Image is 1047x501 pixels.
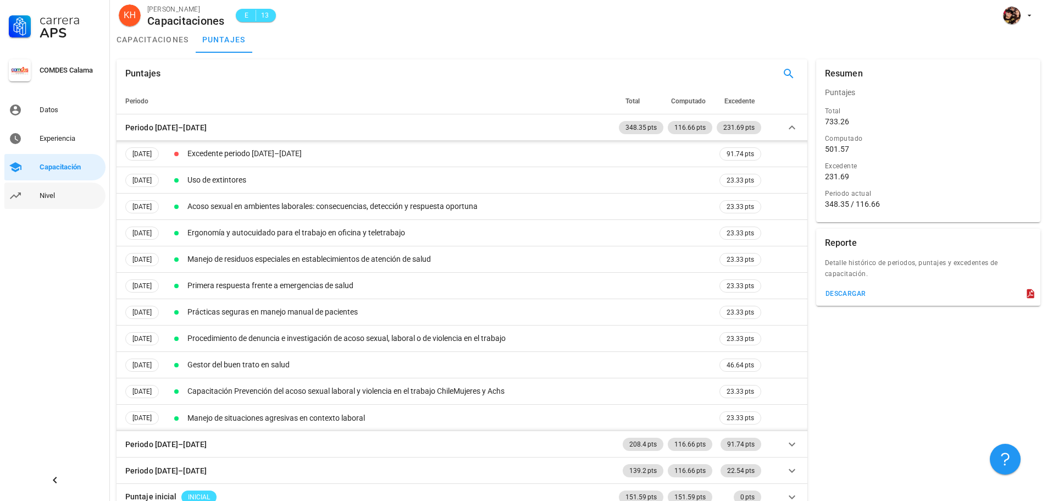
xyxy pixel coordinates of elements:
th: Periodo [117,88,617,114]
div: Periodo [DATE]–[DATE] [125,438,207,450]
span: Excedente [724,97,755,105]
div: 348.35 / 116.66 [825,199,1032,209]
a: Datos [4,97,106,123]
span: 116.66 pts [674,438,706,451]
th: Excedente [714,88,763,114]
span: Total [625,97,640,105]
div: Periodo [DATE]–[DATE] [125,465,207,477]
span: [DATE] [132,227,152,239]
td: Manejo de residuos especiales en establecimientos de atención de salud [185,246,717,273]
div: [PERSON_NAME] [147,4,225,15]
span: 116.66 pts [674,464,706,477]
span: [DATE] [132,386,152,398]
td: Prácticas seguras en manejo manual de pacientes [185,299,717,326]
div: 733.26 [825,117,849,126]
td: Acoso sexual en ambientes laborales: consecuencias, detección y respuesta oportuna [185,194,717,220]
span: [DATE] [132,359,152,371]
span: 348.35 pts [625,121,657,134]
span: 23.33 pts [727,280,754,291]
span: 231.69 pts [723,121,755,134]
td: Primera respuesta frente a emergencias de salud [185,273,717,299]
span: 23.33 pts [727,412,754,423]
td: Ergonomía y autocuidado para el trabajo en oficina y teletrabajo [185,220,717,246]
span: 46.64 pts [727,360,754,371]
div: avatar [119,4,141,26]
span: 91.74 pts [727,148,754,160]
span: [DATE] [132,254,152,266]
a: Experiencia [4,125,106,152]
div: Puntajes [125,59,160,88]
div: Capacitación [40,163,101,172]
div: avatar [1003,7,1021,24]
a: Capacitación [4,154,106,180]
div: 501.57 [825,144,849,154]
td: Procedimiento de denuncia e investigación de acoso sexual, laboral o de violencia en el trabajo [185,326,717,352]
div: Detalle histórico de periodos, puntajes y excedentes de capacitación. [816,257,1040,286]
div: Computado [825,133,1032,144]
span: [DATE] [132,280,152,292]
td: Uso de extintores [185,167,717,194]
span: [DATE] [132,306,152,318]
span: [DATE] [132,333,152,345]
span: [DATE] [132,148,152,160]
span: 22.54 pts [727,464,755,477]
span: 23.33 pts [727,228,754,239]
a: puntajes [196,26,252,53]
span: 116.66 pts [674,121,706,134]
a: Nivel [4,183,106,209]
div: Datos [40,106,101,114]
div: Resumen [825,59,863,88]
span: 23.33 pts [727,175,754,186]
span: 23.33 pts [727,254,754,265]
td: Manejo de situaciones agresivas en contexto laboral [185,405,717,431]
div: Carrera [40,13,101,26]
div: Periodo actual [825,188,1032,199]
span: [DATE] [132,201,152,213]
div: COMDES Calama [40,66,101,75]
span: [DATE] [132,174,152,186]
div: descargar [825,290,866,298]
span: 23.33 pts [727,386,754,397]
span: 23.33 pts [727,307,754,318]
span: Computado [671,97,706,105]
div: Total [825,106,1032,117]
div: Nivel [40,191,101,200]
span: Periodo [125,97,148,105]
span: 208.4 pts [629,438,657,451]
span: 23.33 pts [727,201,754,212]
td: Gestor del buen trato en salud [185,352,717,378]
div: Periodo [DATE]–[DATE] [125,122,207,134]
th: Computado [666,88,714,114]
span: 139.2 pts [629,464,657,477]
span: [DATE] [132,412,152,424]
button: descargar [821,286,871,301]
th: Total [617,88,666,114]
div: Experiencia [40,134,101,143]
div: 231.69 [825,172,849,181]
div: Excedente [825,161,1032,172]
span: KH [124,4,136,26]
a: capacitaciones [110,26,196,53]
div: Puntajes [816,79,1040,106]
td: Excedente periodo [DATE]–[DATE] [185,141,717,167]
div: Capacitaciones [147,15,225,27]
td: Capacitación Prevención del acoso sexual laboral y violencia en el trabajo ChileMujeres y Achs [185,378,717,405]
span: E [242,10,251,21]
span: 13 [261,10,269,21]
div: APS [40,26,101,40]
span: 23.33 pts [727,333,754,344]
span: 91.74 pts [727,438,755,451]
div: Reporte [825,229,857,257]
